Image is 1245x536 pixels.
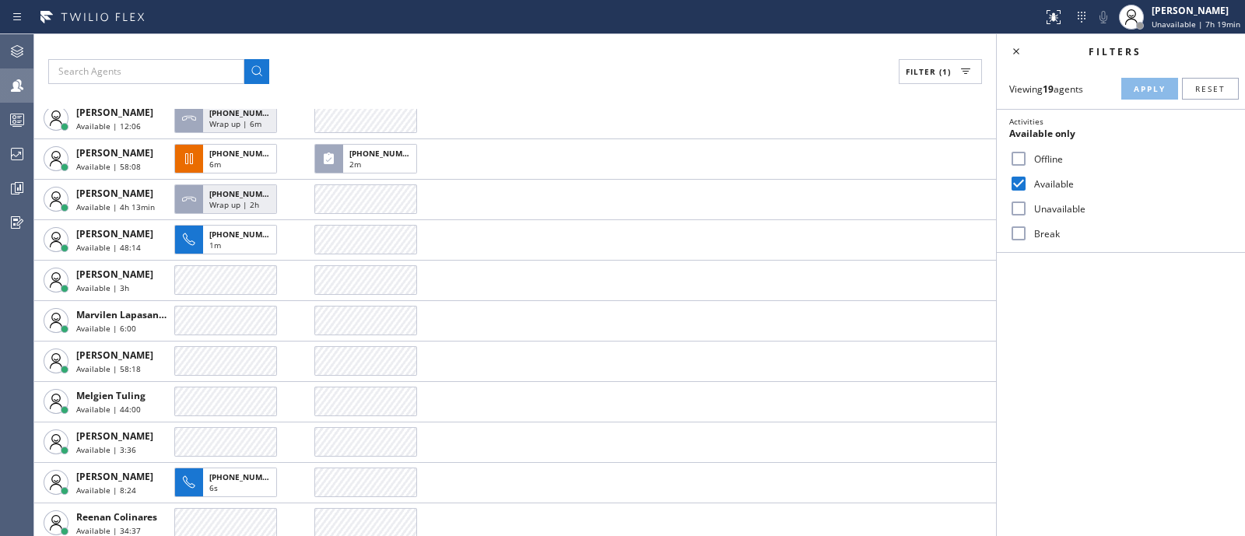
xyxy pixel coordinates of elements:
span: [PERSON_NAME] [76,349,153,362]
span: [PERSON_NAME] [76,429,153,443]
button: Filter (1) [899,59,982,84]
span: 6s [209,482,218,493]
button: [PHONE_NUMBER]6m [174,139,282,178]
label: Offline [1028,152,1233,166]
span: [PHONE_NUMBER] [209,471,280,482]
span: 6m [209,159,221,170]
span: Wrap up | 6m [209,118,261,129]
span: Marvilen Lapasanda [76,308,170,321]
span: [PHONE_NUMBER] [209,188,280,199]
input: Search Agents [48,59,244,84]
span: [PHONE_NUMBER] [209,148,280,159]
span: Reset [1195,83,1226,94]
span: 1m [209,240,221,250]
span: [PHONE_NUMBER] [209,107,280,118]
span: Available | 6:00 [76,323,136,334]
strong: 19 [1043,82,1054,96]
div: Activities [1009,116,1233,127]
button: [PHONE_NUMBER]Wrap up | 2h [174,180,282,219]
span: [PHONE_NUMBER] [349,148,420,159]
span: [PERSON_NAME] [76,268,153,281]
span: Available | 58:08 [76,161,141,172]
span: Available | 48:14 [76,242,141,253]
span: Available | 12:06 [76,121,141,131]
span: Filters [1089,45,1142,58]
span: Reenan Colinares [76,510,157,524]
button: Reset [1182,78,1239,100]
label: Available [1028,177,1233,191]
button: [PHONE_NUMBER]6s [174,463,282,502]
button: [PHONE_NUMBER]1m [174,220,282,259]
span: Available | 3h [76,282,129,293]
span: Melgien Tuling [76,389,146,402]
span: Wrap up | 2h [209,199,259,210]
span: [PERSON_NAME] [76,146,153,159]
span: Available | 34:37 [76,525,141,536]
span: Available only [1009,127,1075,140]
span: Filter (1) [906,66,951,77]
label: Break [1028,227,1233,240]
span: Available | 44:00 [76,404,141,415]
button: Apply [1121,78,1178,100]
span: Available | 3:36 [76,444,136,455]
label: Unavailable [1028,202,1233,215]
button: [PHONE_NUMBER]2m [314,139,422,178]
span: 2m [349,159,361,170]
span: [PERSON_NAME] [76,470,153,483]
div: [PERSON_NAME] [1152,4,1240,17]
span: Viewing agents [1009,82,1083,96]
span: [PERSON_NAME] [76,187,153,200]
span: [PERSON_NAME] [76,106,153,119]
button: [PHONE_NUMBER]Wrap up | 6m [174,99,282,138]
span: [PHONE_NUMBER] [209,229,280,240]
span: Available | 58:18 [76,363,141,374]
span: Unavailable | 7h 19min [1152,19,1240,30]
span: Available | 8:24 [76,485,136,496]
span: Apply [1134,83,1166,94]
span: [PERSON_NAME] [76,227,153,240]
span: Available | 4h 13min [76,201,155,212]
button: Mute [1092,6,1114,28]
